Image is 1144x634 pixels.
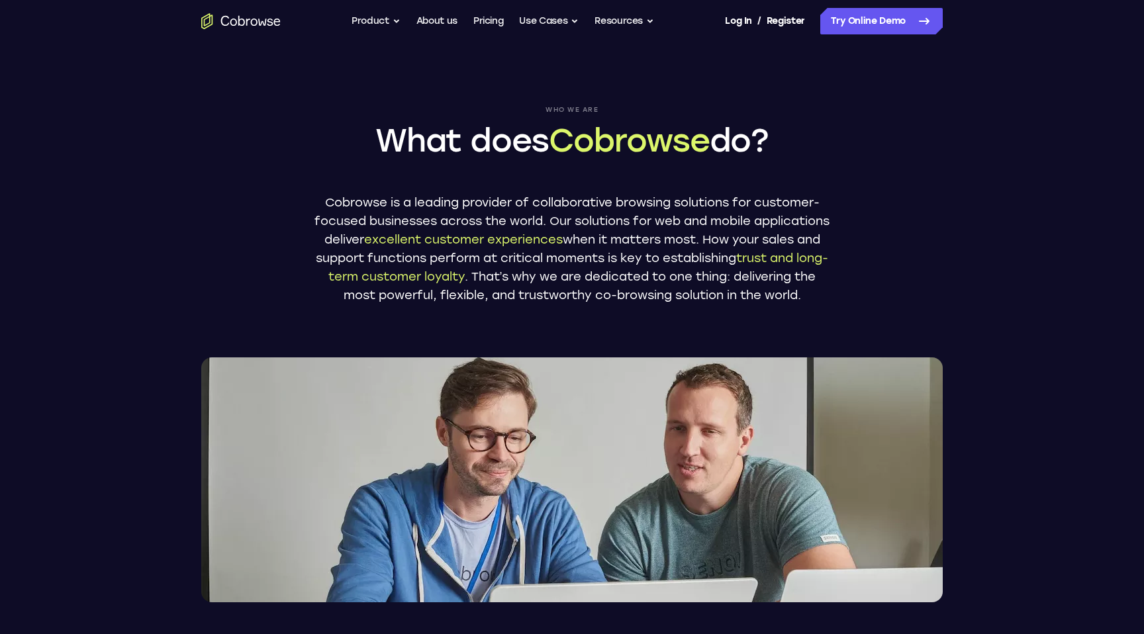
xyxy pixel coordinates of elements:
[820,8,943,34] a: Try Online Demo
[549,121,709,159] span: Cobrowse
[767,8,805,34] a: Register
[595,8,654,34] button: Resources
[757,13,761,29] span: /
[519,8,579,34] button: Use Cases
[725,8,751,34] a: Log In
[314,193,830,304] p: Cobrowse is a leading provider of collaborative browsing solutions for customer-focused businesse...
[416,8,457,34] a: About us
[201,357,943,602] img: Two Cobrowse software developers, João and Ross, working on their computers
[364,232,563,247] span: excellent customer experiences
[314,106,830,114] span: Who we are
[352,8,401,34] button: Product
[314,119,830,161] h1: What does do?
[201,13,281,29] a: Go to the home page
[473,8,504,34] a: Pricing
